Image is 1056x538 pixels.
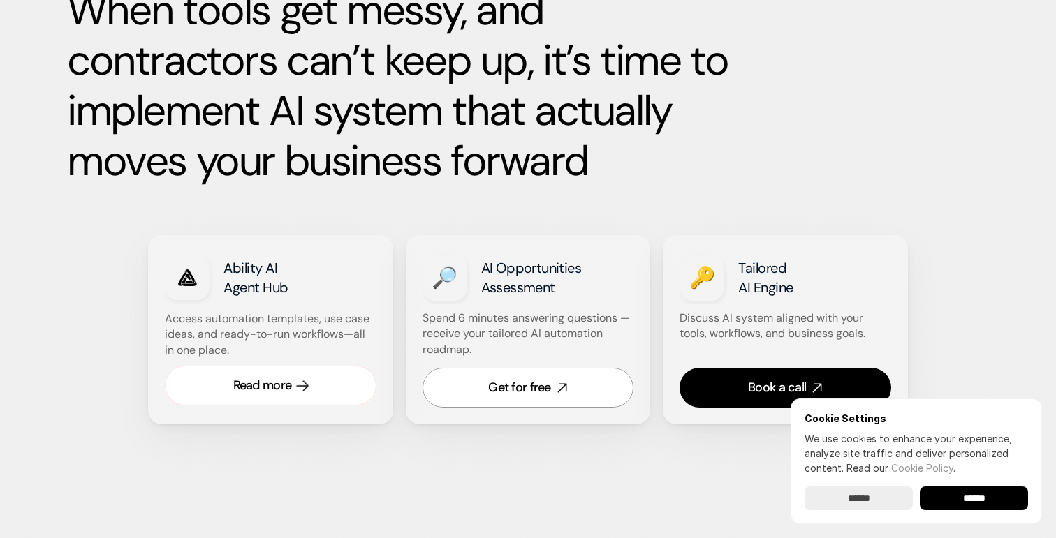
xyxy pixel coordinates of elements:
[805,431,1028,475] p: We use cookies to enhance your experience, analyze site traffic and deliver personalized content.
[423,311,633,357] strong: Spend 6 minutes answering questions — receive your tailored AI automation roadmap.
[223,259,288,297] strong: Ability AI Agent Hub
[481,259,585,297] strong: AI Opportunities Assessment
[891,462,953,474] a: Cookie Policy
[165,366,376,405] a: Read more
[680,368,891,408] a: Book a call
[689,263,715,292] h3: 🔑
[738,278,793,297] strong: AI Engine
[432,263,457,292] h3: 🔎
[233,377,292,394] div: Read more
[423,368,634,408] a: Get for free
[165,311,374,358] p: Access automation templates, use case ideas, and ready-to-run workflows—all in one place.
[738,259,786,277] strong: Tailored
[748,379,806,396] div: Book a call
[488,379,550,396] div: Get for free
[680,311,889,342] p: Discuss AI system aligned with your tools, workflows, and business goals.
[805,412,1028,424] h6: Cookie Settings
[846,462,955,474] span: Read our .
